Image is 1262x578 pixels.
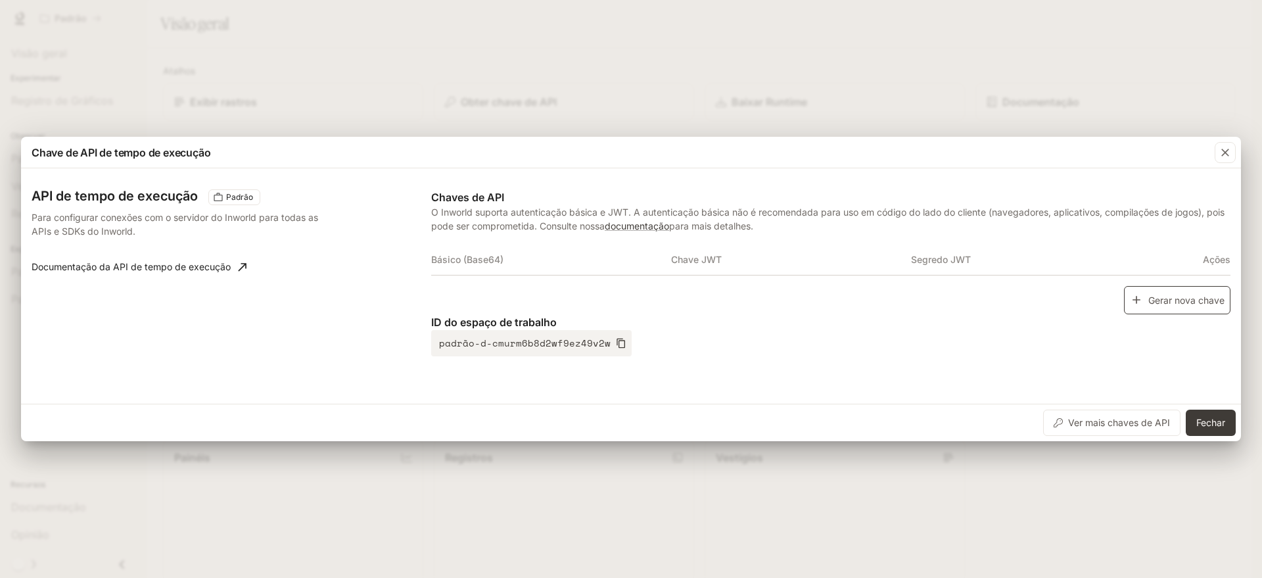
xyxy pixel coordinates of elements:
[431,206,1225,231] font: O Inworld suporta autenticação básica e JWT. A autenticação básica não é recomendada para uso em ...
[32,146,210,159] font: Chave de API de tempo de execução
[226,192,253,202] font: Padrão
[1148,294,1225,305] font: Gerar nova chave
[911,254,971,265] font: Segredo JWT
[431,254,503,265] font: Básico (Base64)
[1196,417,1225,428] font: Fechar
[32,261,231,272] font: Documentação da API de tempo de execução
[32,212,318,237] font: Para configurar conexões com o servidor do Inworld para todas as APIs e SDKs do Inworld.
[1186,410,1236,436] button: Fechar
[32,188,198,204] font: API de tempo de execução
[431,316,557,329] font: ID do espaço de trabalho
[431,330,632,356] button: padrão-d-cmurm6b8d2wf9ez49v2w
[1043,410,1180,436] button: Ver mais chaves de API
[605,220,669,231] a: documentação
[671,254,722,265] font: Chave JWT
[431,191,504,204] font: Chaves de API
[26,254,252,280] a: Documentação da API de tempo de execução
[208,189,260,205] div: Essas chaves serão aplicadas somente ao seu espaço de trabalho atual
[1124,286,1230,314] button: Gerar nova chave
[1203,254,1230,265] font: Ações
[1068,417,1170,428] font: Ver mais chaves de API
[669,220,753,231] font: para mais detalhes.
[439,336,611,350] font: padrão-d-cmurm6b8d2wf9ez49v2w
